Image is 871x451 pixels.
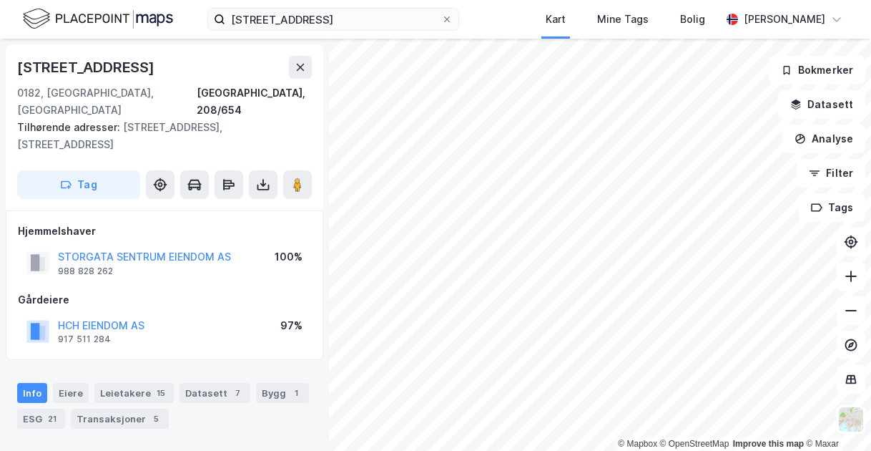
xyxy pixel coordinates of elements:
[94,383,174,403] div: Leietakere
[797,159,865,188] button: Filter
[733,439,804,449] a: Improve this map
[275,248,302,266] div: 100%
[17,383,47,403] div: Info
[680,11,705,28] div: Bolig
[45,412,59,426] div: 21
[17,84,197,119] div: 0182, [GEOGRAPHIC_DATA], [GEOGRAPHIC_DATA]
[230,386,245,400] div: 7
[58,266,113,277] div: 988 828 262
[179,383,250,403] div: Datasett
[71,409,169,429] div: Transaksjoner
[799,193,865,222] button: Tags
[17,121,123,133] span: Tilhørende adresser:
[744,11,825,28] div: [PERSON_NAME]
[799,382,871,451] div: Kontrollprogram for chat
[597,11,649,28] div: Mine Tags
[197,84,312,119] div: [GEOGRAPHIC_DATA], 208/654
[546,11,566,28] div: Kart
[782,125,865,153] button: Analyse
[149,412,163,426] div: 5
[23,6,173,31] img: logo.f888ab2527a4732fd821a326f86c7f29.svg
[17,170,140,199] button: Tag
[18,223,311,240] div: Hjemmelshaver
[18,291,311,309] div: Gårdeiere
[256,383,309,403] div: Bygg
[53,383,89,403] div: Eiere
[17,409,65,429] div: ESG
[769,56,865,84] button: Bokmerker
[280,317,302,334] div: 97%
[154,386,168,400] div: 15
[778,90,865,119] button: Datasett
[58,334,111,345] div: 917 511 284
[799,382,871,451] iframe: Chat Widget
[17,56,157,79] div: [STREET_ADDRESS]
[289,386,303,400] div: 1
[660,439,729,449] a: OpenStreetMap
[225,9,441,30] input: Søk på adresse, matrikkel, gårdeiere, leietakere eller personer
[17,119,300,153] div: [STREET_ADDRESS], [STREET_ADDRESS]
[618,439,657,449] a: Mapbox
